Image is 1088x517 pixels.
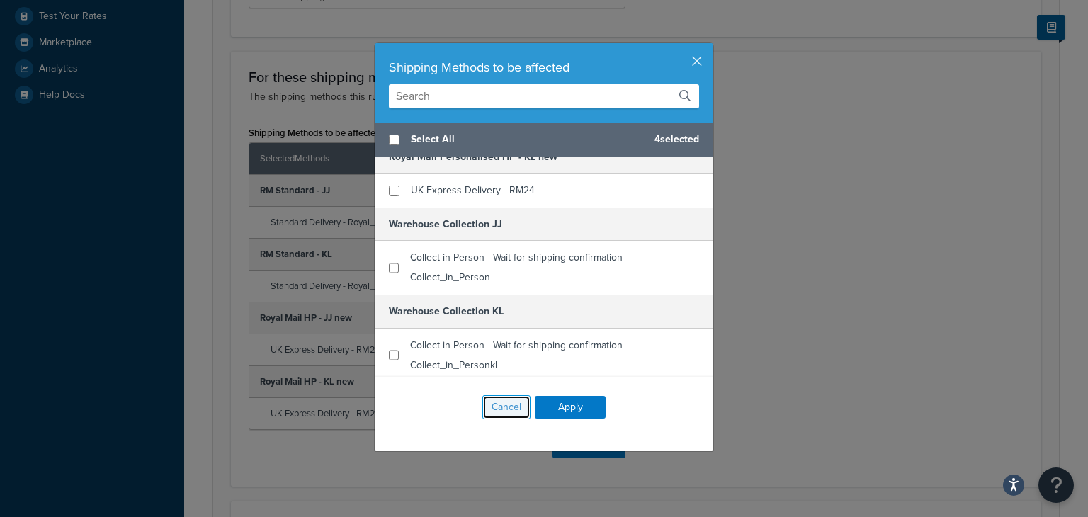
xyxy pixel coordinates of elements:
[482,395,531,419] button: Cancel
[411,130,643,149] span: Select All
[411,183,535,198] span: UK Express Delivery - RM24
[375,123,713,157] div: 4 selected
[375,295,713,328] h5: Warehouse Collection KL
[410,338,628,373] span: Collect in Person - Wait for shipping confirmation - Collect_in_Personkl
[410,250,628,285] span: Collect in Person - Wait for shipping confirmation - Collect_in_Person
[389,84,699,108] input: Search
[375,208,713,241] h5: Warehouse Collection JJ
[535,396,606,419] button: Apply
[389,57,699,77] div: Shipping Methods to be affected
